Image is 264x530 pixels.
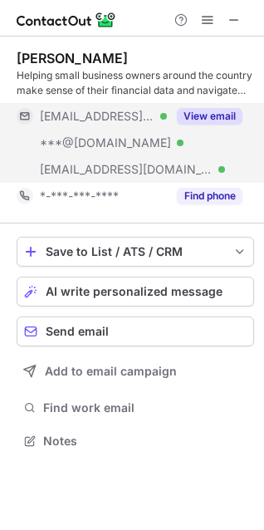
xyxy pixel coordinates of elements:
[177,108,242,125] button: Reveal Button
[17,277,254,307] button: AI write personalized message
[17,10,116,30] img: ContactOut v5.3.10
[17,317,254,346] button: Send email
[17,50,128,66] div: [PERSON_NAME]
[177,188,242,204] button: Reveal Button
[40,109,154,124] span: [EMAIL_ADDRESS][DOMAIN_NAME]
[17,356,254,386] button: Add to email campaign
[40,162,213,177] span: [EMAIL_ADDRESS][DOMAIN_NAME]
[43,400,247,415] span: Find work email
[43,434,247,449] span: Notes
[46,285,222,298] span: AI write personalized message
[17,68,254,98] div: Helping small business owners around the country make sense of their financial data and navigate ...
[17,237,254,267] button: save-profile-one-click
[46,245,225,258] div: Save to List / ATS / CRM
[46,325,109,338] span: Send email
[40,135,171,150] span: ***@[DOMAIN_NAME]
[17,396,254,420] button: Find work email
[17,429,254,453] button: Notes
[45,365,177,378] span: Add to email campaign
